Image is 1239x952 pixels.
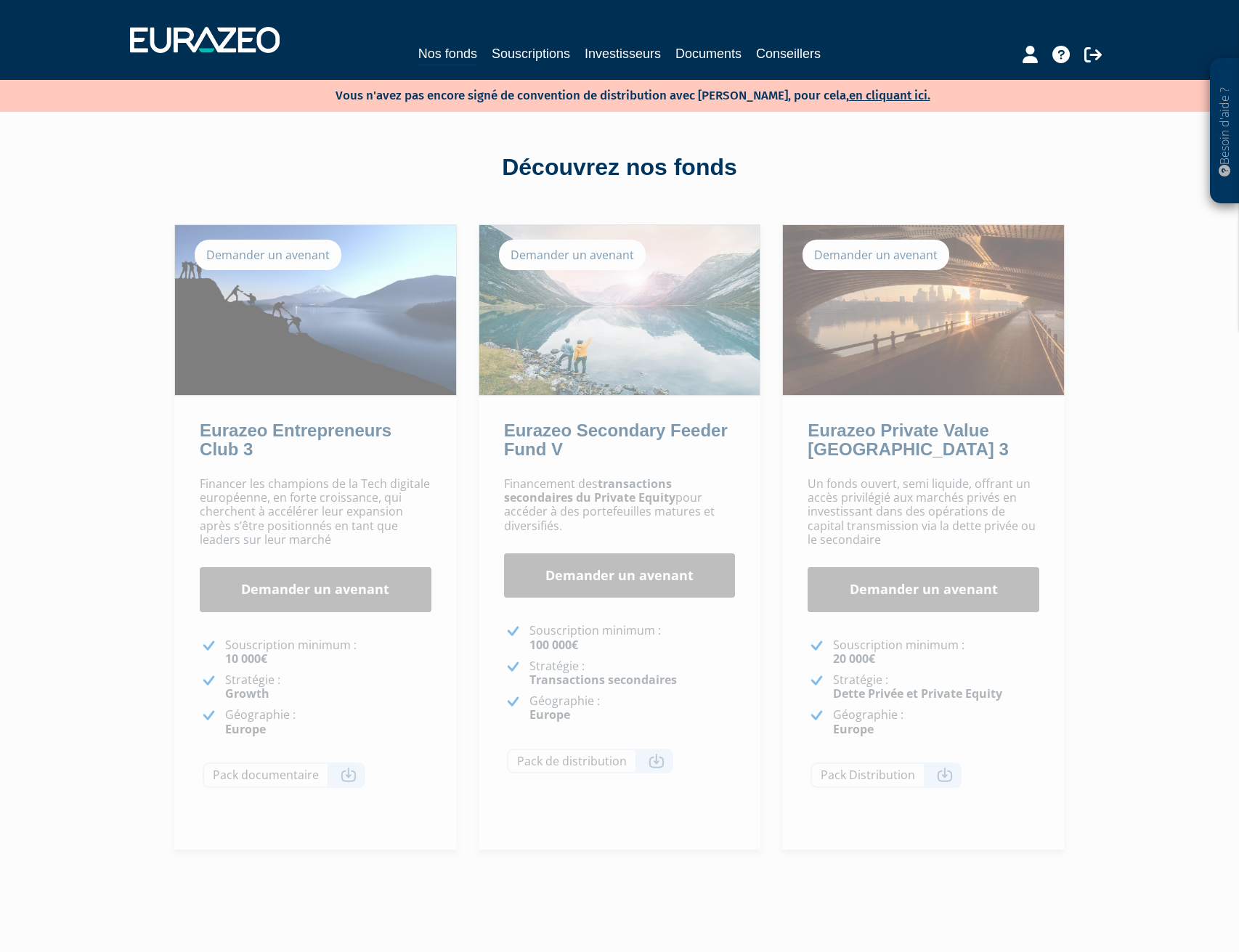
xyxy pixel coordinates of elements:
[225,673,431,701] p: Stratégie :
[756,44,821,64] a: Conseillers
[529,659,736,687] p: Stratégie :
[206,151,1033,184] div: Découvrez nos fonds
[833,708,1039,736] p: Géographie :
[529,637,578,653] strong: 100 000€
[225,638,431,666] p: Souscription minimum :
[479,225,760,395] img: Eurazeo Secondary Feeder Fund V
[803,240,949,270] div: Demander un avenant
[833,721,874,737] strong: Europe
[529,694,736,722] p: Géographie :
[200,420,391,459] a: Eurazeo Entrepreneurs Club 3
[585,44,661,64] a: Investisseurs
[225,721,266,737] strong: Europe
[225,708,431,736] p: Géographie :
[504,420,728,459] a: Eurazeo Secondary Feeder Fund V
[225,651,267,667] strong: 10 000€
[529,624,736,651] p: Souscription minimum :
[849,88,930,103] a: en cliquant ici.
[203,762,365,788] a: Pack documentaire
[130,27,280,53] img: 1732889491-logotype_eurazeo_blanc_rvb.png
[200,567,431,612] a: Demander un avenant
[504,553,736,598] a: Demander un avenant
[833,685,1002,701] strong: Dette Privée et Private Equity
[293,84,930,105] p: Vous n'avez pas encore signé de convention de distribution avec [PERSON_NAME], pour cela,
[808,420,1008,459] a: Eurazeo Private Value [GEOGRAPHIC_DATA] 3
[200,477,431,547] p: Financer les champions de la Tech digitale européenne, en forte croissance, qui cherchent à accél...
[808,567,1039,612] a: Demander un avenant
[833,638,1039,666] p: Souscription minimum :
[507,749,673,774] a: Pack de distribution
[418,44,477,66] a: Nos fonds
[499,240,646,270] div: Demander un avenant
[811,762,962,788] a: Pack Distribution
[195,240,341,270] div: Demander un avenant
[529,672,677,688] strong: Transactions secondaires
[529,707,570,723] strong: Europe
[492,44,570,64] a: Souscriptions
[808,477,1039,547] p: Un fonds ouvert, semi liquide, offrant un accès privilégié aux marchés privés en investissant dan...
[225,685,269,701] strong: Growth
[833,651,875,667] strong: 20 000€
[783,225,1064,395] img: Eurazeo Private Value Europe 3
[175,225,456,395] img: Eurazeo Entrepreneurs Club 3
[675,44,742,64] a: Documents
[833,673,1039,701] p: Stratégie :
[1216,66,1233,197] p: Besoin d'aide ?
[504,476,675,505] strong: transactions secondaires du Private Equity
[504,477,736,533] p: Financement des pour accéder à des portefeuilles matures et diversifiés.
